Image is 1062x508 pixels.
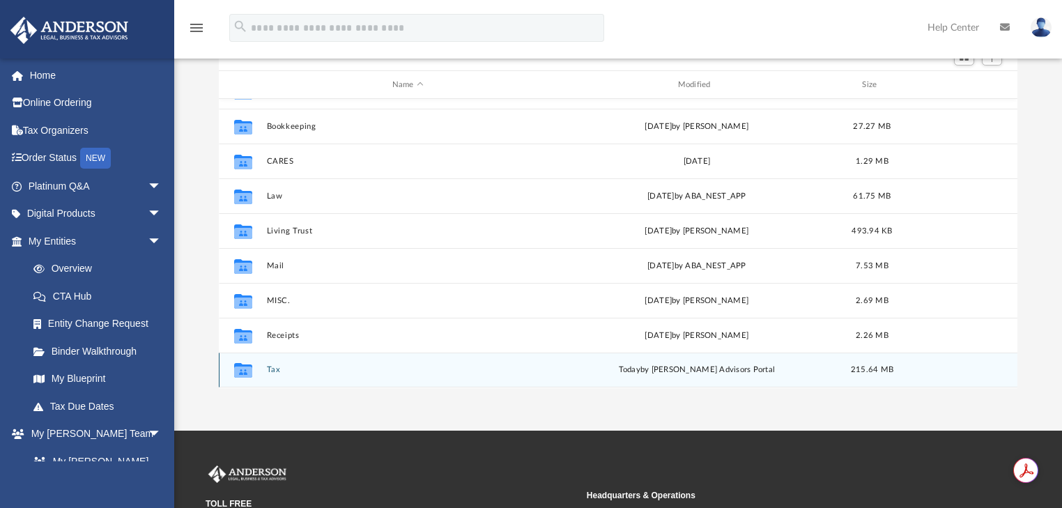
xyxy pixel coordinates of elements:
a: Order StatusNEW [10,144,183,173]
button: Bookkeeping [266,122,549,131]
div: [DATE] by [PERSON_NAME] [555,295,838,307]
div: grid [219,99,1018,387]
div: NEW [80,148,111,169]
img: Anderson Advisors Platinum Portal [6,17,132,44]
div: [DATE] by ABA_NEST_APP [555,260,838,272]
button: Tax [266,366,549,375]
a: Digital Productsarrow_drop_down [10,200,183,228]
div: [DATE] [555,155,838,168]
a: Platinum Q&Aarrow_drop_down [10,172,183,200]
img: Anderson Advisors Platinum Portal [206,465,289,484]
a: CTA Hub [20,282,183,310]
button: Law [266,192,549,201]
i: search [233,19,248,34]
a: My [PERSON_NAME] Teamarrow_drop_down [10,420,176,448]
button: Receipts [266,331,549,340]
span: arrow_drop_down [148,200,176,229]
a: My Blueprint [20,365,176,393]
a: Home [10,61,183,89]
div: [DATE] by [PERSON_NAME] [555,121,838,133]
small: Headquarters & Operations [587,489,958,502]
a: Online Ordering [10,89,183,117]
span: arrow_drop_down [148,227,176,256]
span: 27.27 MB [853,123,891,130]
span: arrow_drop_down [148,420,176,449]
div: [DATE] by [PERSON_NAME] [555,225,838,238]
div: [DATE] by [PERSON_NAME] [555,330,838,342]
span: arrow_drop_down [148,172,176,201]
a: Tax Organizers [10,116,183,144]
a: My Entitiesarrow_drop_down [10,227,183,255]
button: Mail [266,261,549,270]
a: My [PERSON_NAME] Team [20,447,169,492]
div: id [906,79,1003,91]
div: id [224,79,259,91]
div: Modified [555,79,838,91]
button: CARES [266,157,549,166]
span: 61.75 MB [853,192,891,200]
a: Tax Due Dates [20,392,183,420]
i: menu [188,20,205,36]
a: Binder Walkthrough [20,337,183,365]
span: today [618,367,640,374]
span: 2.69 MB [856,297,888,305]
div: [DATE] by ABA_NEST_APP [555,190,838,203]
div: Size [844,79,900,91]
span: 7.53 MB [856,262,888,270]
img: User Pic [1031,17,1052,38]
button: Living Trust [266,226,549,236]
a: Entity Change Request [20,310,183,338]
span: 2.26 MB [856,332,888,339]
button: MISC. [266,296,549,305]
span: 215.64 MB [851,367,893,374]
a: menu [188,26,205,36]
span: 493.94 KB [852,227,892,235]
div: by [PERSON_NAME] Advisors Portal [555,364,838,377]
a: Overview [20,255,183,283]
div: Name [265,79,548,91]
span: 1.29 MB [856,157,888,165]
